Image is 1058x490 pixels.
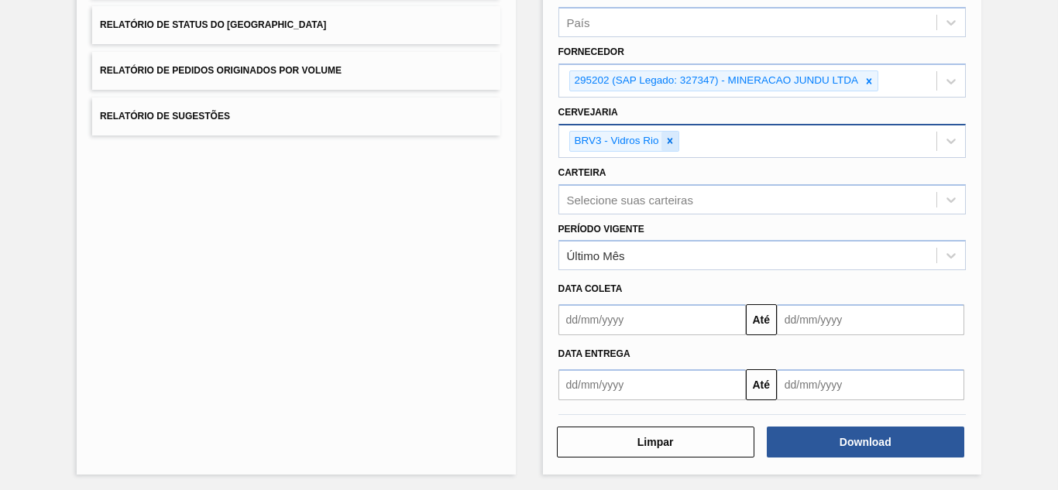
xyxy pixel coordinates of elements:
[567,193,693,206] div: Selecione suas carteiras
[557,427,754,457] button: Limpar
[100,65,342,76] span: Relatório de Pedidos Originados por Volume
[567,16,590,29] div: País
[558,283,623,294] span: Data coleta
[567,249,625,262] div: Último Mês
[92,6,500,44] button: Relatório de Status do [GEOGRAPHIC_DATA]
[558,348,630,359] span: Data Entrega
[570,71,860,91] div: 295202 (SAP Legado: 327347) - MINERACAO JUNDU LTDA
[558,107,618,118] label: Cervejaria
[92,98,500,135] button: Relatório de Sugestões
[558,304,746,335] input: dd/mm/yyyy
[746,369,777,400] button: Até
[558,167,606,178] label: Carteira
[746,304,777,335] button: Até
[777,369,964,400] input: dd/mm/yyyy
[100,111,230,122] span: Relatório de Sugestões
[767,427,964,457] button: Download
[92,52,500,90] button: Relatório de Pedidos Originados por Volume
[558,224,644,235] label: Período Vigente
[100,19,326,30] span: Relatório de Status do [GEOGRAPHIC_DATA]
[558,369,746,400] input: dd/mm/yyyy
[558,46,624,57] label: Fornecedor
[570,132,661,151] div: BRV3 - Vidros Rio
[777,304,964,335] input: dd/mm/yyyy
